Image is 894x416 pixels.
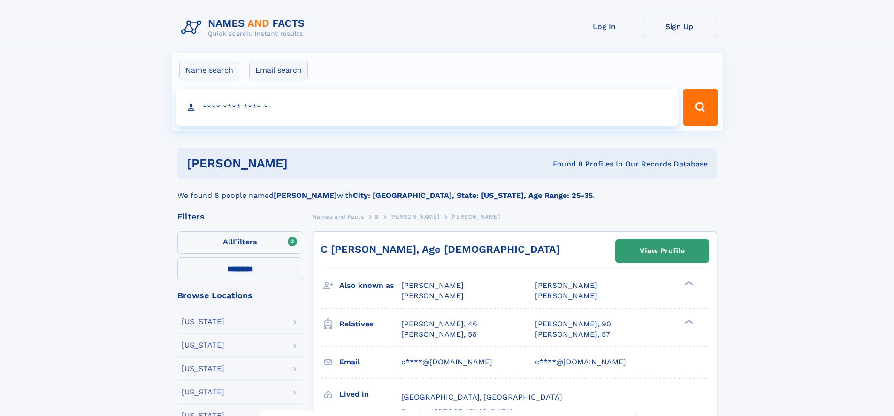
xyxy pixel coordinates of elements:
span: B [374,213,379,220]
a: B [374,211,379,222]
div: Found 8 Profiles In Our Records Database [420,159,708,169]
span: [GEOGRAPHIC_DATA], [GEOGRAPHIC_DATA] [401,393,562,401]
h1: [PERSON_NAME] [187,158,420,169]
a: [PERSON_NAME], 46 [401,319,477,329]
img: Logo Names and Facts [177,15,313,40]
span: [PERSON_NAME] [401,281,464,290]
button: Search Button [683,89,718,126]
b: [PERSON_NAME] [274,191,337,200]
div: [US_STATE] [182,365,224,372]
a: [PERSON_NAME] [389,211,439,222]
h3: Email [339,354,401,370]
a: [PERSON_NAME], 90 [535,319,611,329]
div: [US_STATE] [182,388,224,396]
a: View Profile [616,240,709,262]
h3: Lived in [339,386,401,402]
span: [PERSON_NAME] [401,291,464,300]
a: Names and Facts [313,211,364,222]
div: Browse Locations [177,291,303,300]
label: Email search [249,61,308,80]
a: C [PERSON_NAME], Age [DEMOGRAPHIC_DATA] [321,243,560,255]
a: Sign Up [642,15,717,38]
span: All [223,237,233,246]
div: We found 8 people named with . [177,179,717,201]
span: [PERSON_NAME] [389,213,439,220]
h3: Also known as [339,278,401,294]
label: Name search [179,61,239,80]
div: [US_STATE] [182,318,224,325]
div: [US_STATE] [182,341,224,349]
a: [PERSON_NAME], 57 [535,329,610,340]
div: ❯ [682,280,694,287]
div: Filters [177,212,303,221]
label: Filters [177,231,303,254]
a: Log In [567,15,642,38]
span: [PERSON_NAME] [535,291,597,300]
span: [PERSON_NAME] [535,281,597,290]
input: search input [176,89,679,126]
div: ❯ [682,318,694,325]
div: View Profile [640,240,685,262]
h3: Relatives [339,316,401,332]
b: City: [GEOGRAPHIC_DATA], State: [US_STATE], Age Range: 25-35 [353,191,593,200]
span: [PERSON_NAME] [450,213,500,220]
a: [PERSON_NAME], 56 [401,329,477,340]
